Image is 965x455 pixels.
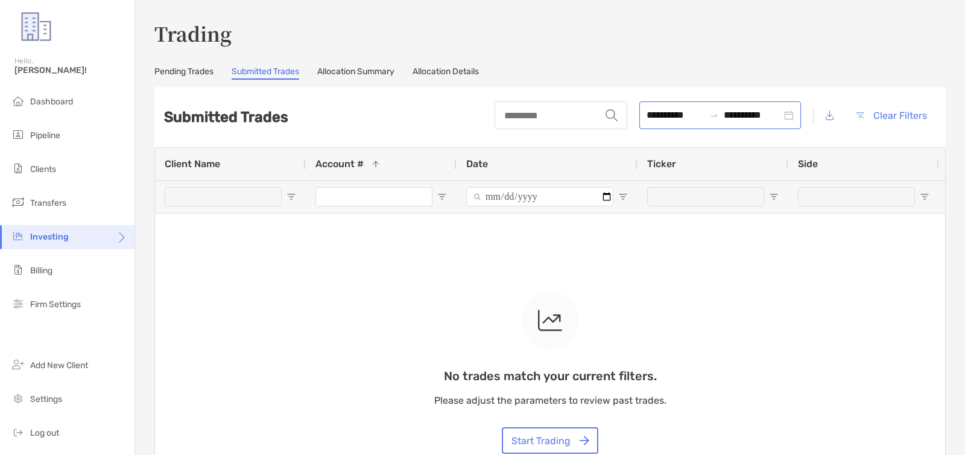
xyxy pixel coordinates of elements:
img: investing icon [11,229,25,243]
img: empty state icon [538,306,562,335]
img: transfers icon [11,195,25,209]
img: pipeline icon [11,127,25,142]
img: add_new_client icon [11,357,25,372]
img: button icon [580,436,589,445]
img: clients icon [11,161,25,176]
span: swap-right [709,110,719,120]
p: No trades match your current filters. [434,369,666,384]
span: Settings [30,394,62,404]
img: Zoe Logo [14,5,58,48]
span: Firm Settings [30,299,81,310]
img: settings icon [11,391,25,406]
button: Clear Filters [846,102,936,129]
span: Transfers [30,198,66,208]
span: Log out [30,428,59,438]
img: button icon [856,112,864,119]
a: Allocation Summary [317,66,394,80]
img: billing icon [11,262,25,277]
h2: Submitted Trades [164,109,288,126]
span: Add New Client [30,360,88,371]
img: firm-settings icon [11,296,25,311]
button: Start Trading [502,427,598,454]
span: Investing [30,232,69,242]
a: Pending Trades [154,66,214,80]
a: Submitted Trades [232,66,299,80]
span: Billing [30,266,52,276]
span: [PERSON_NAME]! [14,65,127,75]
p: Please adjust the parameters to review past trades. [434,393,666,408]
img: input icon [606,109,618,121]
span: Dashboard [30,97,73,107]
h3: Trading [154,19,946,47]
a: Allocation Details [413,66,479,80]
img: dashboard icon [11,94,25,108]
span: Pipeline [30,130,60,141]
img: logout icon [11,425,25,439]
span: Clients [30,164,56,174]
span: to [709,110,719,120]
